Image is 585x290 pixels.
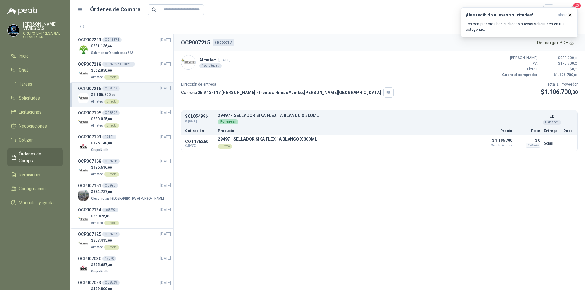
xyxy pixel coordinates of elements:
[526,143,540,148] div: Incluido
[541,66,578,72] p: $
[466,12,555,18] h3: ¡Has recibido nuevas solicitudes!
[93,44,112,48] span: 831.136
[91,246,103,249] span: Almatec
[102,232,120,237] div: OC 8287
[93,68,112,72] span: 662.830
[7,106,63,118] a: Licitaciones
[19,81,32,87] span: Tareas
[78,44,89,55] img: Company Logo
[19,123,47,129] span: Negociaciones
[574,62,578,65] span: ,00
[7,92,63,104] a: Solicitudes
[102,183,118,188] div: OC 993
[78,182,171,201] a: OCP007161OC 993[DATE] Company Logo$384.727,00Oleaginosas [GEOGRAPHIC_DATA][PERSON_NAME]
[7,169,63,180] a: Remisiones
[185,129,214,133] p: Cotización
[558,12,568,18] span: ahora
[93,214,110,218] span: 38.675
[181,55,195,69] img: Company Logo
[516,129,540,133] p: Flete
[107,69,112,72] span: ,00
[107,44,112,48] span: ,46
[466,21,573,32] p: Los compradores han publicado nuevas solicitudes en tus categorías.
[19,53,29,59] span: Inicio
[7,148,63,166] a: Órdenes de Compra
[102,159,120,164] div: OC 8288
[8,25,19,36] img: Company Logo
[102,256,116,261] div: 17070
[181,89,381,96] p: Carrera 25 #13-117 [PERSON_NAME] - frente a Rimax Yumbo , [PERSON_NAME][GEOGRAPHIC_DATA]
[543,120,561,125] div: Unidades
[91,100,103,103] span: Almatec
[218,129,478,133] p: Producto
[549,113,554,120] p: 20
[93,117,112,121] span: 830.025
[574,56,578,60] span: ,00
[78,134,171,153] a: OCP00719317101[DATE] Company Logo$126.140,00Grupo North
[102,110,120,115] div: OC 8302
[93,141,112,145] span: 126.140
[78,255,171,274] a: OCP00703017070[DATE] Company Logo$295.687,30Grupo North
[23,22,63,30] p: [PERSON_NAME] VIVIESCAS
[78,239,89,249] img: Company Logo
[482,129,512,133] p: Precio
[160,183,171,189] span: [DATE]
[541,82,578,87] p: Total al Proveedor
[560,56,578,60] span: 930.000
[102,86,120,91] div: OC 8317
[102,280,120,285] div: OC 8269
[501,55,537,61] p: [PERSON_NAME]
[19,95,40,101] span: Solicitudes
[482,144,512,147] span: Crédito 45 días
[78,231,171,250] a: OCP007125OC 8287[DATE] Company Logo$807.415,00AlmatecDirecto
[111,93,115,96] span: ,00
[181,82,394,87] p: Dirección de entrega
[78,110,171,129] a: OCP007195OC 8302[DATE] Company Logo$830.025,00AlmatecDirecto
[78,37,171,56] a: OCP007223OC 15874[DATE] Company Logo$831.136,46Salamanca Oleaginosas SAS
[91,148,108,152] span: Grupo North
[91,221,103,225] span: Almatec
[541,72,578,78] p: $
[104,245,119,250] div: Directo
[573,3,581,9] span: 23
[160,207,171,213] span: [DATE]
[185,114,214,119] p: SOL054996
[544,129,560,133] p: Entrega
[567,4,578,15] button: 23
[104,99,119,104] div: Directo
[7,64,63,76] a: Chat
[91,173,103,176] span: Almatec
[93,190,112,194] span: 384.727
[78,37,101,43] h3: OCP007223
[541,87,578,97] p: $
[107,190,112,194] span: ,00
[78,85,101,92] h3: OCP007215
[78,158,101,165] h3: OCP007168
[91,140,112,146] p: $
[91,124,103,127] span: Almatec
[160,61,171,67] span: [DATE]
[78,68,89,79] img: Company Logo
[19,137,33,143] span: Cotizar
[218,144,232,149] div: Directo
[102,208,118,212] div: oc 8292
[104,172,119,177] div: Directo
[78,231,101,238] h3: OCP007125
[160,110,171,116] span: [DATE]
[160,134,171,140] span: [DATE]
[556,73,578,77] span: 1.106.700
[78,279,101,286] h3: OCP007023
[160,231,171,237] span: [DATE]
[91,68,119,73] p: $
[105,215,110,218] span: ,00
[78,85,171,104] a: OCP007215OC 8317[DATE] Company Logo$1.106.700,00AlmatecDirecto
[93,165,112,169] span: 126.616
[23,32,63,39] p: GRUPO EMPRESARIAL SERVER SAS
[78,214,89,225] img: Company Logo
[160,256,171,261] span: [DATE]
[501,61,537,66] p: IVA
[19,199,54,206] span: Manuales y ayuda
[160,159,171,164] span: [DATE]
[91,270,108,273] span: Grupo North
[104,75,119,80] div: Directo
